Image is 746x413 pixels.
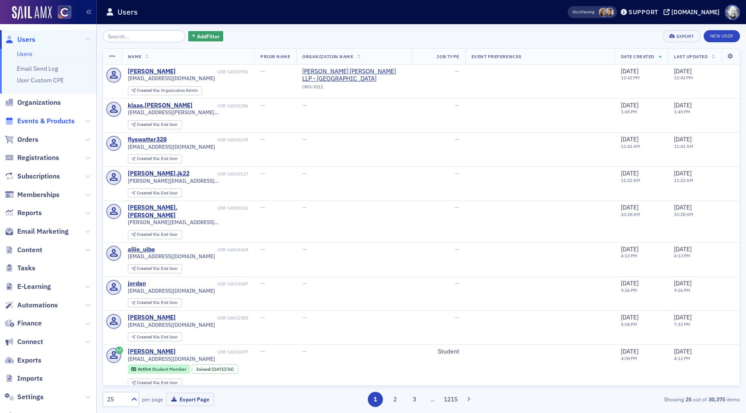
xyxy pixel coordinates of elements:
[128,314,176,322] a: [PERSON_NAME]
[674,143,693,149] time: 11:41 AM
[128,136,167,144] div: flyswatter328
[17,98,61,107] span: Organizations
[17,153,59,163] span: Registrations
[674,355,690,361] time: 4:12 PM
[166,393,214,406] button: Export Page
[128,102,193,110] a: klaas.[PERSON_NAME]
[128,332,182,341] div: Created Via: End User
[137,232,161,237] span: Created Via :
[260,203,265,211] span: —
[137,191,178,196] div: End User
[5,374,43,383] a: Imports
[128,264,182,273] div: Created Via: End User
[192,364,238,374] div: Joined: 2025-08-29 00:00:00
[128,230,182,239] div: Created Via: End User
[621,245,639,253] span: [DATE]
[455,169,459,177] span: —
[128,288,215,294] span: [EMAIL_ADDRESS][DOMAIN_NAME]
[5,300,58,310] a: Automations
[128,178,249,184] span: [PERSON_NAME][EMAIL_ADDRESS][DOMAIN_NAME]
[674,135,692,143] span: [DATE]
[128,170,190,178] a: [PERSON_NAME].jk22
[17,116,75,126] span: Events & Products
[621,313,639,321] span: [DATE]
[302,169,307,177] span: —
[674,287,690,293] time: 9:26 PM
[599,8,608,17] span: Lauren Standiford
[128,109,249,116] span: [EMAIL_ADDRESS][PERSON_NAME][DOMAIN_NAME]
[621,203,639,211] span: [DATE]
[128,253,215,260] span: [EMAIL_ADDRESS][DOMAIN_NAME]
[52,6,71,20] a: View Homepage
[5,392,44,402] a: Settings
[302,203,307,211] span: —
[621,321,637,327] time: 5:08 PM
[572,9,581,15] div: Also
[17,263,35,273] span: Tasks
[260,313,265,321] span: —
[194,103,248,109] div: USR-14015286
[674,211,693,217] time: 10:28 AM
[707,395,727,403] strong: 30,375
[5,319,42,328] a: Finance
[455,279,459,287] span: —
[128,219,249,225] span: [PERSON_NAME][EMAIL_ADDRESS][DOMAIN_NAME]
[197,32,220,40] span: Add Filter
[5,98,61,107] a: Organizations
[128,154,182,163] div: Created Via: End User
[674,169,692,177] span: [DATE]
[17,337,43,347] span: Connect
[621,287,637,293] time: 9:26 PM
[5,263,35,273] a: Tasks
[674,203,692,211] span: [DATE]
[260,135,265,143] span: —
[128,144,215,150] span: [EMAIL_ADDRESS][DOMAIN_NAME]
[629,8,658,16] div: Support
[621,101,639,109] span: [DATE]
[260,169,265,177] span: —
[302,68,405,83] span: Eide Bailly LLP - Denver
[137,381,178,385] div: End User
[260,53,290,59] span: Prior Name
[137,190,161,196] span: Created Via :
[128,204,216,219] div: [PERSON_NAME].[PERSON_NAME]
[455,135,459,143] span: —
[17,65,58,72] a: Email Send Log
[17,208,42,218] span: Reports
[17,319,42,328] span: Finance
[168,137,248,143] div: USR-14015139
[152,366,186,372] span: Student Member
[621,211,640,217] time: 10:28 AM
[137,122,178,127] div: End User
[128,68,176,75] div: [PERSON_NAME]
[260,347,265,355] span: —
[217,205,248,211] div: USR-14015112
[137,156,178,161] div: End User
[534,395,740,403] div: Showing out of items
[302,53,353,59] span: Organization Name
[128,322,215,328] span: [EMAIL_ADDRESS][DOMAIN_NAME]
[671,8,720,16] div: [DOMAIN_NAME]
[137,232,178,237] div: End User
[674,53,708,59] span: Last Updated
[621,135,639,143] span: [DATE]
[17,76,64,84] a: User Custom CPE
[117,7,138,17] h1: Users
[17,392,44,402] span: Settings
[387,392,402,407] button: 2
[128,379,182,388] div: Created Via: End User
[684,395,693,403] strong: 25
[128,348,176,356] div: [PERSON_NAME]
[128,364,190,374] div: Active: Active: Student Member
[621,347,639,355] span: [DATE]
[676,34,694,39] div: Export
[674,253,690,259] time: 4:13 PM
[674,75,693,81] time: 12:42 PM
[407,392,422,407] button: 3
[137,334,161,340] span: Created Via :
[5,153,59,163] a: Registrations
[443,392,458,407] button: 1215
